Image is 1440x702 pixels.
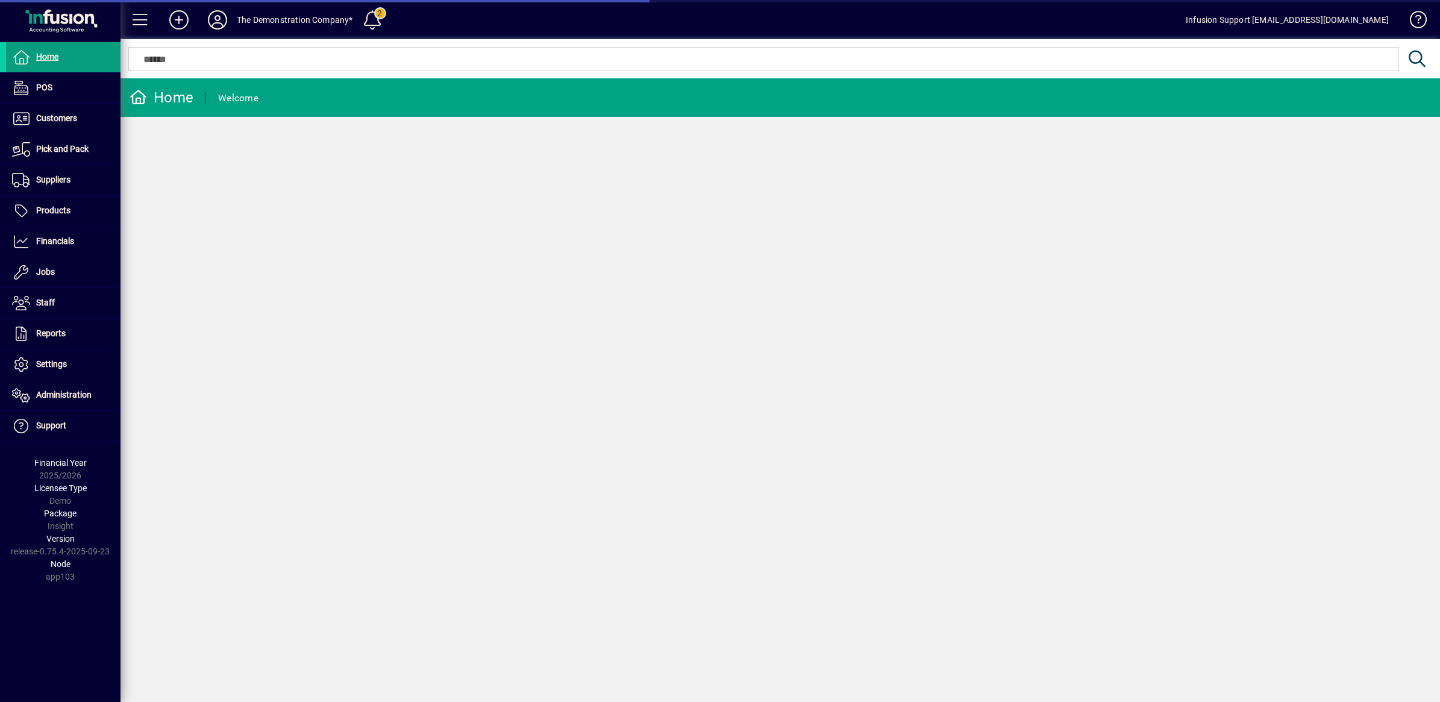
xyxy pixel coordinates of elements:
[6,288,121,318] a: Staff
[36,83,52,92] span: POS
[36,175,70,184] span: Suppliers
[44,509,77,518] span: Package
[6,349,121,380] a: Settings
[130,88,193,107] div: Home
[36,298,55,307] span: Staff
[36,236,74,246] span: Financials
[6,196,121,226] a: Products
[36,52,58,61] span: Home
[36,267,55,277] span: Jobs
[6,104,121,134] a: Customers
[36,421,66,430] span: Support
[46,534,75,544] span: Version
[36,328,66,338] span: Reports
[6,73,121,103] a: POS
[6,165,121,195] a: Suppliers
[6,134,121,165] a: Pick and Pack
[1186,10,1389,30] div: Infusion Support [EMAIL_ADDRESS][DOMAIN_NAME]
[6,227,121,257] a: Financials
[36,144,89,154] span: Pick and Pack
[160,9,198,31] button: Add
[218,89,258,108] div: Welcome
[6,319,121,349] a: Reports
[51,559,70,569] span: Node
[1401,2,1425,42] a: Knowledge Base
[198,9,237,31] button: Profile
[237,10,353,30] div: The Demonstration Company*
[6,411,121,441] a: Support
[36,113,77,123] span: Customers
[34,483,87,493] span: Licensee Type
[36,359,67,369] span: Settings
[34,458,87,468] span: Financial Year
[36,390,92,400] span: Administration
[36,205,70,215] span: Products
[6,257,121,287] a: Jobs
[6,380,121,410] a: Administration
